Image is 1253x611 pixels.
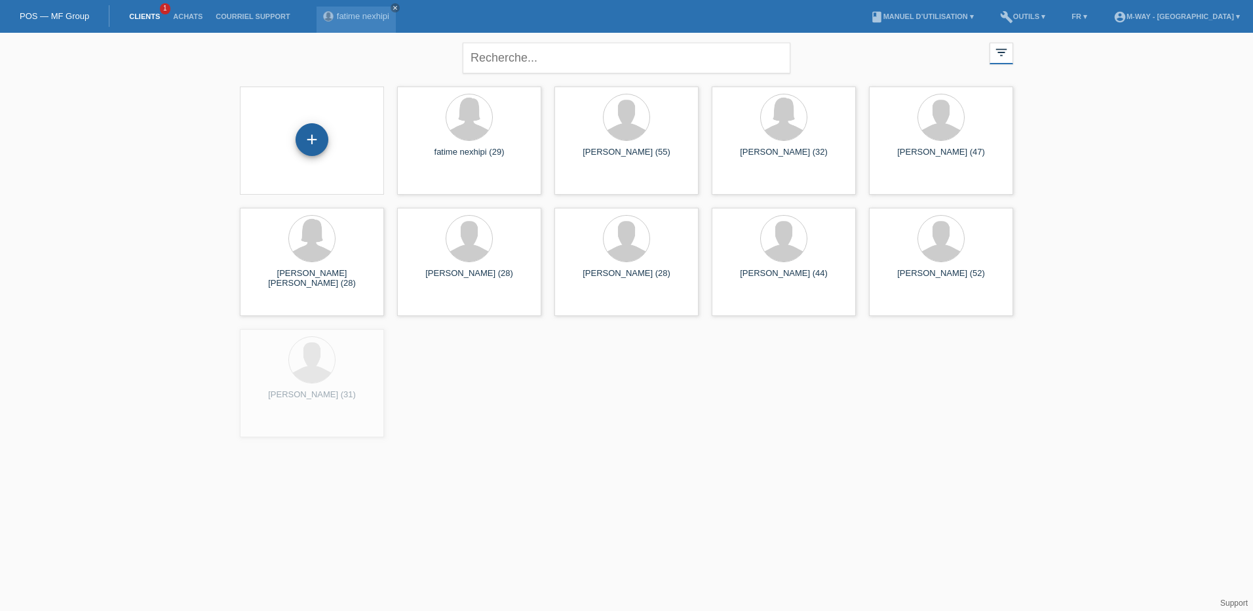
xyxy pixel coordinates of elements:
[408,147,531,168] div: fatime nexhipi (29)
[209,12,296,20] a: Courriel Support
[1113,10,1127,24] i: account_circle
[166,12,209,20] a: Achats
[565,147,688,168] div: [PERSON_NAME] (55)
[337,11,389,21] a: fatime nexhipi
[1000,10,1013,24] i: build
[993,12,1052,20] a: buildOutils ▾
[123,12,166,20] a: Clients
[565,268,688,289] div: [PERSON_NAME] (28)
[296,128,328,151] div: Enregistrer le client
[994,45,1009,60] i: filter_list
[722,147,845,168] div: [PERSON_NAME] (32)
[250,268,374,289] div: [PERSON_NAME] [PERSON_NAME] (28)
[463,43,790,73] input: Recherche...
[879,268,1003,289] div: [PERSON_NAME] (52)
[1107,12,1246,20] a: account_circlem-way - [GEOGRAPHIC_DATA] ▾
[864,12,980,20] a: bookManuel d’utilisation ▾
[1220,599,1248,608] a: Support
[391,3,400,12] a: close
[392,5,398,11] i: close
[408,268,531,289] div: [PERSON_NAME] (28)
[20,11,89,21] a: POS — MF Group
[250,389,374,410] div: [PERSON_NAME] (31)
[879,147,1003,168] div: [PERSON_NAME] (47)
[160,3,170,14] span: 1
[722,268,845,289] div: [PERSON_NAME] (44)
[1065,12,1094,20] a: FR ▾
[870,10,883,24] i: book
